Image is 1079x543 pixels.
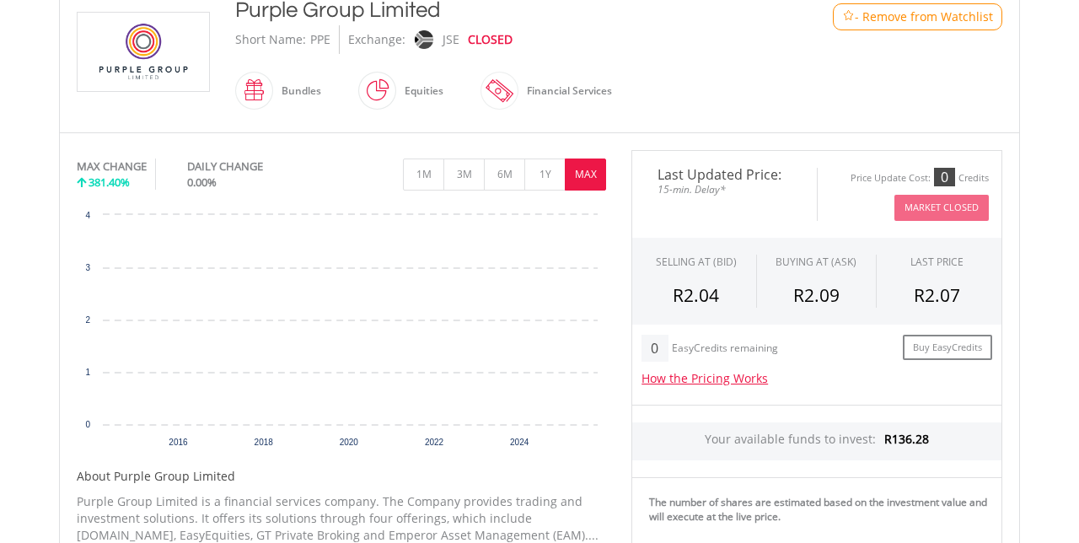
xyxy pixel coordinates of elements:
text: 2016 [169,438,188,447]
span: R2.09 [793,283,840,307]
img: EQU.ZA.PPE.png [80,13,207,91]
div: Financial Services [518,71,612,111]
div: 0 [934,168,955,186]
svg: Interactive chart [77,207,606,460]
span: R2.04 [673,283,719,307]
text: 0 [85,420,90,429]
div: LAST PRICE [910,255,964,269]
button: Market Closed [894,195,989,221]
div: 0 [641,335,668,362]
a: How the Pricing Works [641,370,768,386]
span: 15-min. Delay* [645,181,804,197]
div: Exchange: [348,25,405,54]
div: MAX CHANGE [77,159,147,175]
div: Bundles [273,71,321,111]
text: 4 [85,211,90,220]
div: Short Name: [235,25,306,54]
span: 0.00% [187,175,217,190]
text: 2018 [255,438,274,447]
button: 3M [443,159,485,191]
text: 1 [85,368,90,377]
text: 2020 [340,438,359,447]
span: BUYING AT (ASK) [776,255,856,269]
button: 1Y [524,159,566,191]
div: Equities [396,71,443,111]
div: PPE [310,25,330,54]
div: EasyCredits remaining [672,342,778,357]
div: DAILY CHANGE [187,159,319,175]
img: Watchlist [842,10,855,23]
div: The number of shares are estimated based on the investment value and will execute at the live price. [649,495,995,524]
span: R136.28 [884,431,929,447]
h5: About Purple Group Limited [77,468,606,485]
text: 3 [85,263,90,272]
div: Your available funds to invest: [632,422,1001,460]
text: 2024 [510,438,529,447]
button: MAX [565,159,606,191]
div: Price Update Cost: [851,172,931,185]
div: Credits [958,172,989,185]
span: 381.40% [89,175,130,190]
button: 1M [403,159,444,191]
img: jse.png [415,30,433,49]
div: SELLING AT (BID) [656,255,737,269]
text: 2022 [425,438,444,447]
div: CLOSED [468,25,513,54]
a: Buy EasyCredits [903,335,992,361]
text: 2 [85,315,90,325]
span: Last Updated Price: [645,168,804,181]
div: Chart. Highcharts interactive chart. [77,207,606,460]
span: R2.07 [914,283,960,307]
div: JSE [443,25,459,54]
button: Watchlist - Remove from Watchlist [833,3,1002,30]
span: - Remove from Watchlist [855,8,993,25]
button: 6M [484,159,525,191]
